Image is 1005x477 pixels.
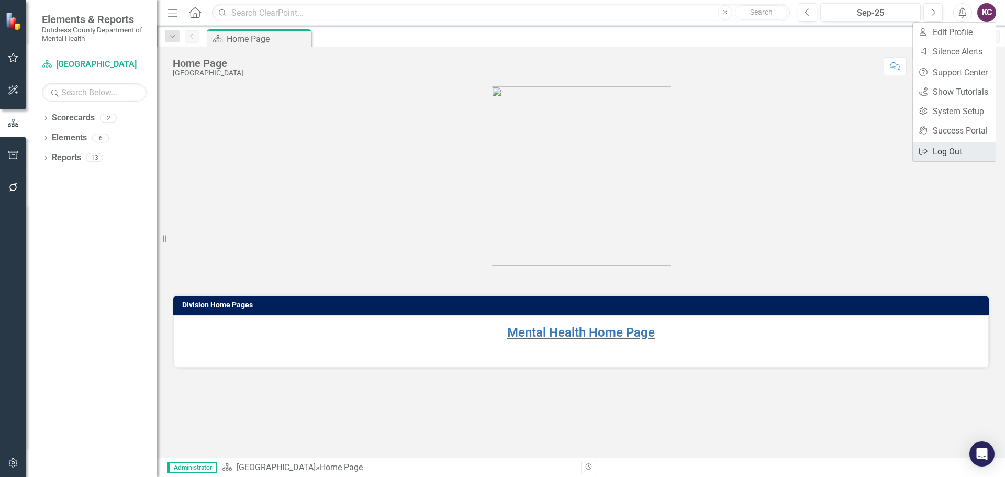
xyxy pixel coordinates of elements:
[913,42,996,61] a: Silence Alerts
[735,5,787,20] button: Search
[86,153,103,162] div: 13
[42,26,147,43] small: Dutchess County Department of Mental Health
[320,462,363,472] div: Home Page
[42,59,147,71] a: [GEOGRAPHIC_DATA]
[492,86,671,266] img: blobid0.jpg
[42,83,147,102] input: Search Below...
[5,12,24,30] img: ClearPoint Strategy
[92,134,109,142] div: 6
[52,132,87,144] a: Elements
[913,121,996,140] a: Success Portal
[913,63,996,82] a: Support Center
[173,58,243,69] div: Home Page
[42,13,147,26] span: Elements & Reports
[182,301,984,309] h3: Division Home Pages
[173,69,243,77] div: [GEOGRAPHIC_DATA]
[820,3,921,22] button: Sep-25
[913,142,996,161] a: Log Out
[507,325,655,340] a: Mental Health Home Page
[913,102,996,121] a: System Setup
[750,8,773,16] span: Search
[52,112,95,124] a: Scorecards
[977,3,996,22] button: KC
[913,23,996,42] a: Edit Profile
[913,82,996,102] a: Show Tutorials
[212,4,790,22] input: Search ClearPoint...
[237,462,316,472] a: [GEOGRAPHIC_DATA]
[824,7,917,19] div: Sep-25
[222,462,573,474] div: »
[100,114,117,123] div: 2
[969,441,995,467] div: Open Intercom Messenger
[167,462,217,473] span: Administrator
[227,32,309,46] div: Home Page
[52,152,81,164] a: Reports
